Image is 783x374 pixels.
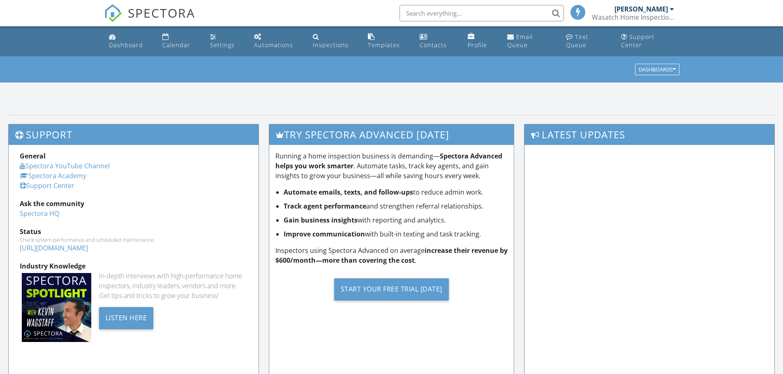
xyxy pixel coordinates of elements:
[104,11,195,28] a: SPECTORA
[284,187,508,197] li: to reduce admin work.
[22,273,91,342] img: Spectoraspolightmain
[251,30,303,53] a: Automations (Basic)
[275,246,508,265] p: Inspectors using Spectora Advanced on average .
[468,41,487,49] div: Profile
[99,307,154,329] div: Listen Here
[416,30,458,53] a: Contacts
[420,41,447,49] div: Contacts
[365,30,410,53] a: Templates
[275,151,508,181] p: Running a home inspection business is demanding— . Automate tasks, track key agents, and gain ins...
[368,41,400,49] div: Templates
[400,5,564,21] input: Search everything...
[275,272,508,307] a: Start Your Free Trial [DATE]
[99,271,247,301] div: In-depth interviews with high-performance home inspectors, industry leaders, vendors and more. Ge...
[20,243,88,252] a: [URL][DOMAIN_NAME]
[159,30,200,53] a: Calendar
[207,30,244,53] a: Settings
[284,202,366,211] strong: Track agent performance
[20,261,247,271] div: Industry Knowledge
[20,151,46,161] strong: General
[284,188,413,197] strong: Automate emails, texts, and follow-ups
[621,33,654,49] div: Support Center
[563,30,612,53] a: Text Queue
[9,124,259,145] h3: Support
[20,181,74,190] a: Support Center
[254,41,293,49] div: Automations
[310,30,358,53] a: Inspections
[284,215,508,225] li: with reporting and analytics.
[20,209,59,218] a: Spectora HQ
[20,171,86,180] a: Spectora Academy
[464,30,498,53] a: Company Profile
[639,67,676,73] div: Dashboards
[20,227,247,236] div: Status
[524,124,774,145] h3: Latest Updates
[20,236,247,243] div: Check system performance and scheduled maintenance.
[20,161,110,170] a: Spectora YouTube Channel
[106,30,153,53] a: Dashboard
[614,5,668,13] div: [PERSON_NAME]
[20,199,247,209] div: Ask the community
[109,41,143,49] div: Dashboard
[269,124,514,145] h3: Try spectora advanced [DATE]
[334,278,449,301] div: Start Your Free Trial [DATE]
[618,30,677,53] a: Support Center
[635,64,679,76] button: Dashboards
[284,216,358,225] strong: Gain business insights
[504,30,556,53] a: Email Queue
[566,33,588,49] div: Text Queue
[275,151,502,170] strong: Spectora Advanced helps you work smarter
[99,312,154,321] a: Listen Here
[284,229,365,239] strong: Improve communication
[284,201,508,211] li: and strengthen referral relationships.
[313,41,349,49] div: Inspections
[592,13,674,21] div: Wasatch Home Inspections
[210,41,235,49] div: Settings
[275,246,508,265] strong: increase their revenue by $600/month—more than covering the cost
[128,4,195,21] span: SPECTORA
[284,229,508,239] li: with built-in texting and task tracking.
[162,41,190,49] div: Calendar
[507,33,533,49] div: Email Queue
[104,4,122,22] img: The Best Home Inspection Software - Spectora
